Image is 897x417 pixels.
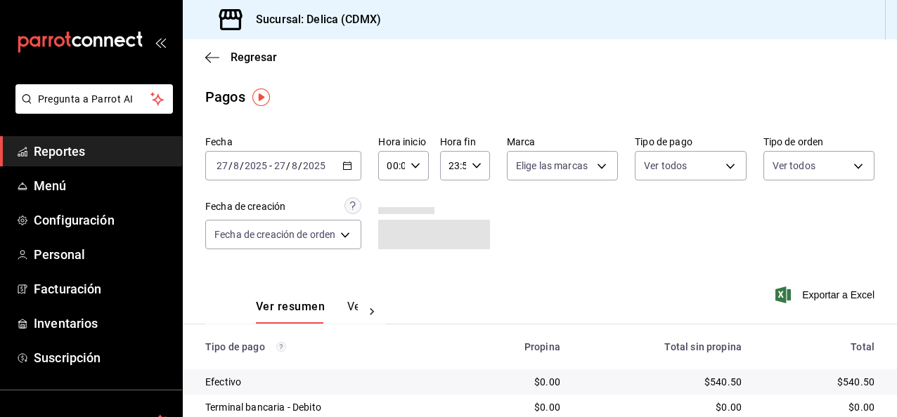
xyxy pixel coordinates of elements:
div: $540.50 [583,375,742,389]
button: open_drawer_menu [155,37,166,48]
span: Ver todos [644,159,687,173]
span: Elige las marcas [516,159,588,173]
button: Regresar [205,51,277,64]
input: -- [291,160,298,171]
span: / [298,160,302,171]
h3: Sucursal: Delica (CDMX) [245,11,381,28]
span: Suscripción [34,348,171,367]
img: Tooltip marker [252,88,270,106]
div: $0.00 [764,400,875,414]
div: $0.00 [474,375,560,389]
div: Tipo de pago [205,341,451,352]
svg: Los pagos realizados con Pay y otras terminales son montos brutos. [276,342,286,352]
span: Personal [34,245,171,264]
input: -- [273,160,286,171]
div: Pagos [205,86,245,107]
button: Pregunta a Parrot AI [15,84,173,114]
div: Efectivo [205,375,451,389]
input: ---- [244,160,268,171]
label: Marca [507,137,618,147]
span: Reportes [34,142,171,161]
span: - [269,160,272,171]
div: navigation tabs [256,300,358,324]
label: Hora fin [440,137,490,147]
div: Total sin propina [583,341,742,352]
div: Fecha de creación [205,199,285,214]
span: Menú [34,176,171,195]
span: Pregunta a Parrot AI [38,92,151,107]
span: Ver todos [773,159,815,173]
div: Terminal bancaria - Debito [205,400,451,414]
input: -- [233,160,240,171]
span: Facturación [34,279,171,298]
div: $0.00 [583,400,742,414]
div: $540.50 [764,375,875,389]
a: Pregunta a Parrot AI [10,102,173,117]
button: Ver pagos [347,300,400,324]
label: Tipo de orden [763,137,875,147]
button: Exportar a Excel [778,286,875,303]
button: Ver resumen [256,300,325,324]
span: Regresar [231,51,277,64]
div: Propina [474,341,560,352]
label: Fecha [205,137,361,147]
div: $0.00 [474,400,560,414]
input: ---- [302,160,326,171]
span: / [228,160,233,171]
span: Configuración [34,211,171,230]
div: Total [764,341,875,352]
span: Inventarios [34,314,171,333]
span: / [240,160,244,171]
span: Fecha de creación de orden [214,227,335,241]
input: -- [216,160,228,171]
span: / [286,160,290,171]
label: Tipo de pago [635,137,746,147]
label: Hora inicio [378,137,428,147]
